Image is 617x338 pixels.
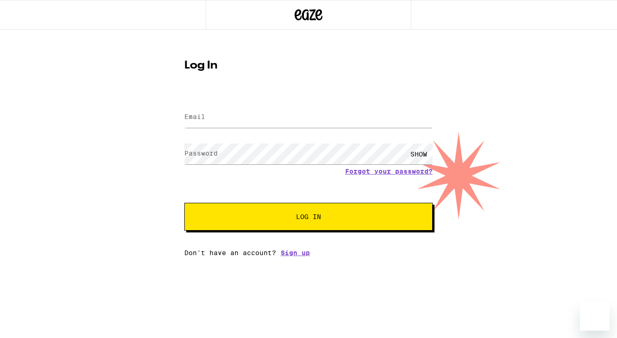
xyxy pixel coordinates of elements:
[296,213,321,220] span: Log In
[345,168,433,175] a: Forgot your password?
[184,203,433,231] button: Log In
[405,144,433,164] div: SHOW
[184,60,433,71] h1: Log In
[184,249,433,257] div: Don't have an account?
[184,107,433,128] input: Email
[580,301,610,331] iframe: Button to launch messaging window
[281,249,310,257] a: Sign up
[184,150,218,157] label: Password
[184,113,205,120] label: Email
